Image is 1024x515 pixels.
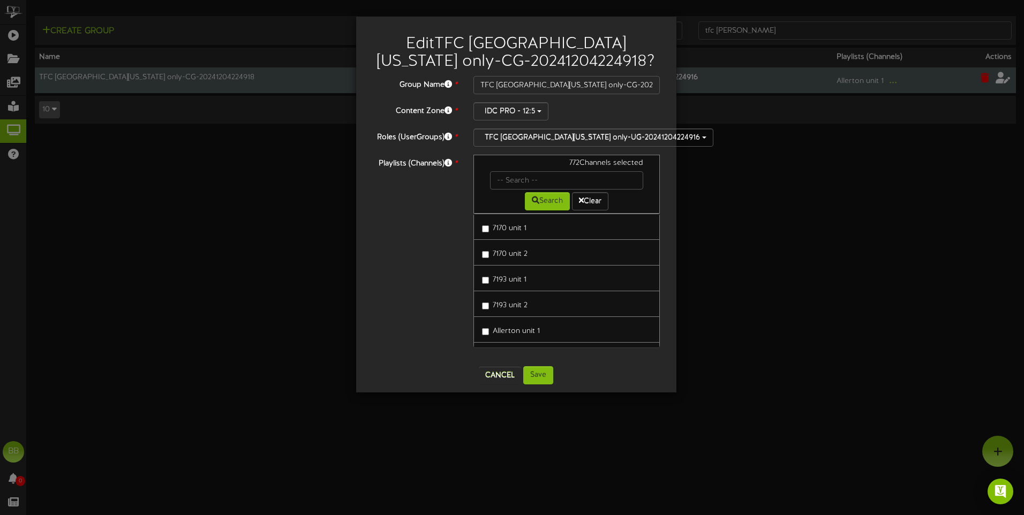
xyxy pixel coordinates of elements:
[482,225,489,232] input: 7170 unit 1
[364,76,465,90] label: Group Name
[364,155,465,169] label: Playlists (Channels)
[988,479,1013,504] div: Open Intercom Messenger
[364,128,465,143] label: Roles (UserGroups)
[372,35,660,71] h2: Edit TFC [GEOGRAPHIC_DATA][US_STATE] only-CG-20241204224918 ?
[479,367,521,384] button: Cancel
[482,277,489,284] input: 7193 unit 1
[482,271,526,285] label: 7193 unit 1
[482,219,526,234] label: 7170 unit 1
[572,192,608,210] button: Clear
[473,102,548,120] button: IDC PRO - 12:5
[364,102,465,117] label: Content Zone
[482,158,652,171] div: 772 Channels selected
[482,302,489,309] input: 7193 unit 2
[482,328,489,335] input: Allerton unit 1
[525,192,570,210] button: Search
[482,322,540,337] label: Allerton unit 1
[490,171,644,190] input: -- Search --
[482,251,489,258] input: 7170 unit 2
[482,245,528,260] label: 7170 unit 2
[482,297,528,311] label: 7193 unit 2
[523,366,553,384] button: Save
[473,76,660,94] input: Channel Group Name
[473,128,713,147] button: TFC [GEOGRAPHIC_DATA][US_STATE] only-UG-20241204224916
